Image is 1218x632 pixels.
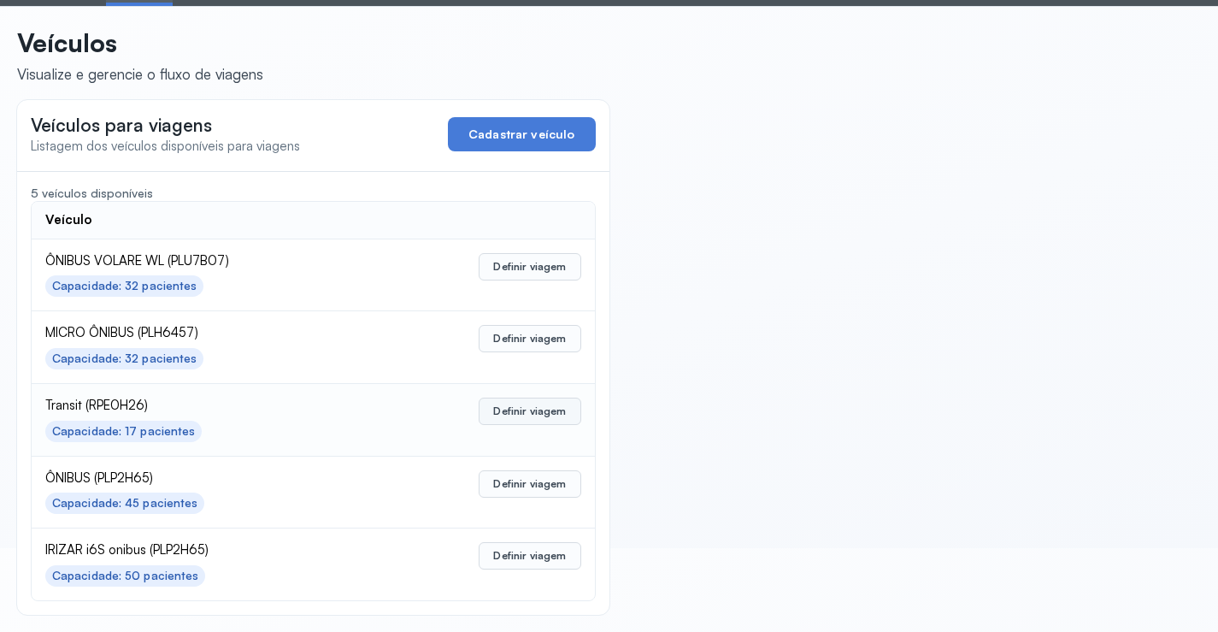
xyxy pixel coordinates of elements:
div: Capacidade: 32 pacientes [52,351,197,366]
span: Listagem dos veículos disponíveis para viagens [31,138,300,154]
div: Veículo [45,212,92,228]
div: Visualize e gerencie o fluxo de viagens [17,65,263,83]
div: Capacidade: 45 pacientes [52,496,197,511]
div: 5 veículos disponíveis [31,186,596,201]
button: Definir viagem [479,325,580,352]
span: ÔNIBUS VOLARE WL (PLU7B07) [45,253,368,269]
button: Definir viagem [479,398,580,425]
span: IRIZAR i6S onibus (PLP2H65) [45,542,368,558]
button: Cadastrar veículo [448,117,596,151]
button: Definir viagem [479,470,580,498]
button: Definir viagem [479,253,580,281]
span: ÔNIBUS (PLP2H65) [45,470,368,487]
p: Veículos [17,27,263,58]
div: Capacidade: 32 pacientes [52,279,197,293]
button: Definir viagem [479,542,580,570]
span: Veículos para viagens [31,114,212,136]
span: Transit (RPE0H26) [45,398,368,414]
div: Capacidade: 17 pacientes [52,424,195,439]
div: Capacidade: 50 pacientes [52,569,198,583]
span: MICRO ÔNIBUS (PLH6457) [45,325,368,341]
